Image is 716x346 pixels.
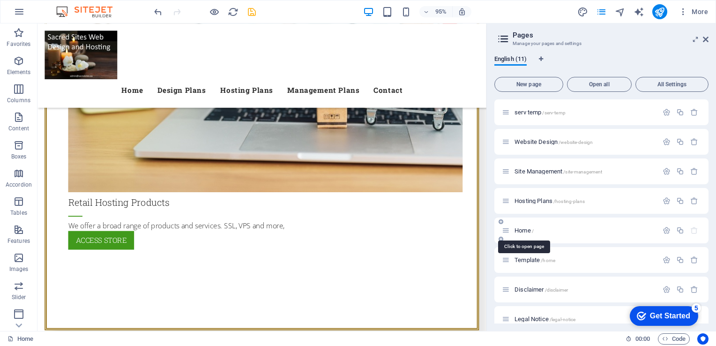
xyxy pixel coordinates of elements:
[640,82,704,87] span: All Settings
[7,237,30,245] p: Features
[433,6,448,17] h6: 95%
[690,108,698,116] div: Remove
[697,333,709,345] button: Usercentrics
[676,256,684,264] div: Duplicate
[559,140,593,145] span: /website-design
[545,287,568,293] span: /disclaimer
[494,53,527,67] span: English (11)
[513,39,690,48] h3: Manage your pages and settings
[663,138,671,146] div: Settings
[458,8,466,16] i: On resize automatically adjust zoom level to fit chosen device.
[246,6,257,17] button: save
[7,333,33,345] a: Click to cancel selection. Double-click to open Pages
[512,286,658,293] div: Disclaimer/disclaimer
[690,226,698,234] div: The startpage cannot be deleted
[515,286,568,293] span: Click to open page
[542,110,565,115] span: /serv-temp
[676,226,684,234] div: Duplicate
[652,4,667,19] button: publish
[54,6,124,17] img: Editor Logo
[676,286,684,293] div: Duplicate
[663,197,671,205] div: Settings
[550,317,576,322] span: /legal-notice
[663,286,671,293] div: Settings
[7,68,31,76] p: Elements
[676,197,684,205] div: Duplicate
[7,97,30,104] p: Columns
[663,256,671,264] div: Settings
[679,7,708,16] span: More
[512,139,658,145] div: Website Design/website-design
[676,108,684,116] div: Duplicate
[512,109,658,115] div: serv temp/serv-temp
[690,167,698,175] div: Remove
[419,6,453,17] button: 95%
[512,257,658,263] div: Template/home
[634,6,645,17] button: text_generator
[512,227,658,233] div: Home/
[515,168,602,175] span: Click to open page
[663,167,671,175] div: Settings
[515,138,593,145] span: Click to open page
[567,77,632,92] button: Open all
[654,7,665,17] i: Publish
[69,2,79,11] div: 5
[635,333,650,345] span: 00 00
[10,209,27,217] p: Tables
[515,316,575,323] span: Click to open page
[12,293,26,301] p: Slider
[499,82,559,87] span: New page
[7,5,76,24] div: Get Started 5 items remaining, 0% complete
[9,265,29,273] p: Images
[8,125,29,132] p: Content
[596,6,607,17] button: pages
[663,226,671,234] div: Settings
[596,7,607,17] i: Pages (Ctrl+Alt+S)
[512,168,658,174] div: Site Management/site-management
[563,169,602,174] span: /site-management
[662,333,686,345] span: Code
[515,256,555,263] span: Click to open page
[676,167,684,175] div: Duplicate
[152,6,164,17] button: undo
[7,40,30,48] p: Favorites
[532,228,534,233] span: /
[512,198,658,204] div: Hosting Plans/hosting-plans
[494,77,563,92] button: New page
[634,7,644,17] i: AI Writer
[153,7,164,17] i: Undo: Delete elements (Ctrl+Z)
[246,7,257,17] i: Save (Ctrl+S)
[626,333,650,345] h6: Session time
[690,286,698,293] div: Remove
[663,108,671,116] div: Settings
[675,4,712,19] button: More
[515,227,534,234] span: Home
[690,256,698,264] div: Remove
[227,6,239,17] button: reload
[615,6,626,17] button: navigator
[658,333,690,345] button: Code
[512,316,658,322] div: Legal Notice/legal-notice
[635,77,709,92] button: All Settings
[690,197,698,205] div: Remove
[577,6,589,17] button: design
[6,181,32,188] p: Accordion
[28,10,68,19] div: Get Started
[690,138,698,146] div: Remove
[11,153,27,160] p: Boxes
[494,55,709,73] div: Language Tabs
[541,258,555,263] span: /home
[553,199,585,204] span: /hosting-plans
[515,197,585,204] span: Hosting Plans
[515,109,566,116] span: Click to open page
[615,7,626,17] i: Navigator
[571,82,627,87] span: Open all
[642,335,643,342] span: :
[513,31,709,39] h2: Pages
[676,138,684,146] div: Duplicate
